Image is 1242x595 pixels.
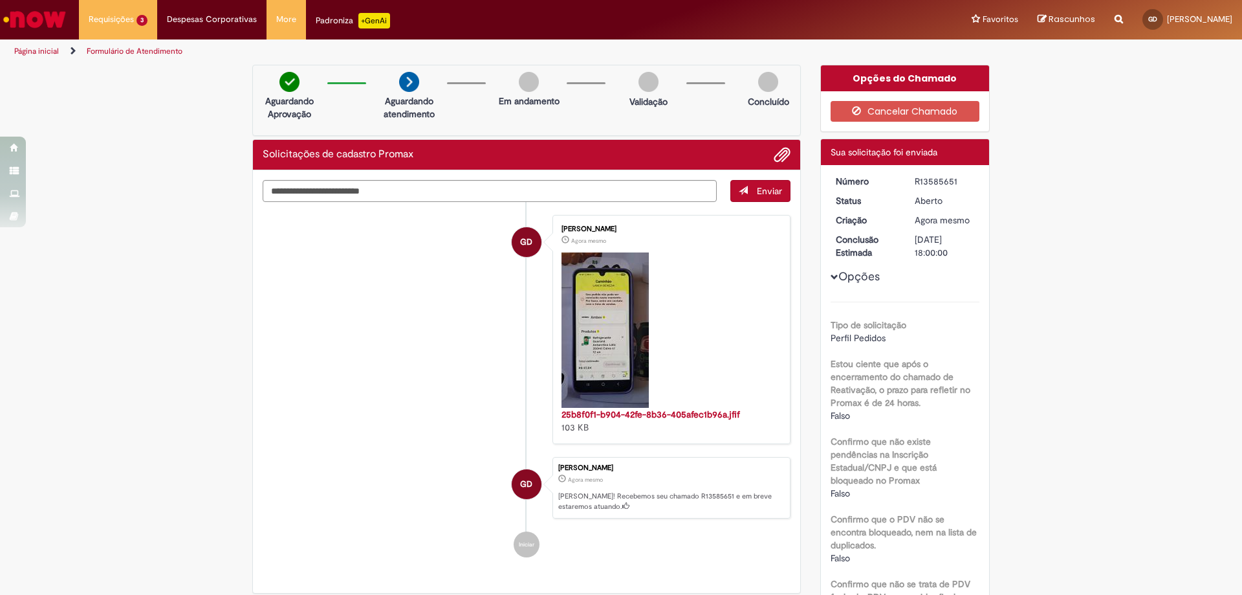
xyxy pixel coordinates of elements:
p: Em andamento [499,95,560,107]
div: Geovana DaSilva [512,469,541,499]
span: GD [1148,15,1157,23]
span: Agora mesmo [915,214,970,226]
b: Estou ciente que após o encerramento do chamado de Reativação, o prazo para refletir no Promax é ... [831,358,970,409]
a: Formulário de Atendimento [87,46,182,56]
span: More [276,13,296,26]
ul: Trilhas de página [10,39,818,63]
img: img-circle-grey.png [758,72,778,92]
div: [PERSON_NAME] [561,225,777,233]
img: ServiceNow [1,6,68,32]
button: Enviar [730,180,790,202]
div: Opções do Chamado [821,65,990,91]
time: 01/10/2025 12:01:52 [568,476,603,484]
dt: Número [826,175,906,188]
span: Agora mesmo [568,476,603,484]
span: Sua solicitação foi enviada [831,146,937,158]
p: Aguardando atendimento [378,95,441,120]
div: Geovana DaSilva [512,227,541,257]
span: [PERSON_NAME] [1167,14,1232,25]
p: [PERSON_NAME]! Recebemos seu chamado R13585651 e em breve estaremos atuando. [558,491,783,511]
div: Aberto [915,194,975,207]
div: 103 KB [561,408,777,434]
span: Favoritos [983,13,1018,26]
b: Confirmo que não existe pendências na Inscrição Estadual/CNPJ e que está bloqueado no Promax [831,436,937,486]
time: 01/10/2025 12:01:52 [915,214,970,226]
span: Requisições [89,13,134,26]
p: Aguardando Aprovação [258,95,321,120]
p: Validação [629,95,668,108]
button: Cancelar Chamado [831,101,980,122]
ul: Histórico de tíquete [263,202,790,571]
dt: Status [826,194,906,207]
img: img-circle-grey.png [519,72,539,92]
time: 01/10/2025 12:01:48 [571,237,606,245]
button: Adicionar anexos [774,146,790,163]
a: Página inicial [14,46,59,56]
img: arrow-next.png [399,72,419,92]
span: Agora mesmo [571,237,606,245]
b: Confirmo que o PDV não se encontra bloqueado, nem na lista de duplicados. [831,513,977,551]
span: Enviar [757,185,782,197]
span: Falso [831,552,850,564]
img: img-circle-grey.png [638,72,659,92]
a: Rascunhos [1038,14,1095,26]
div: R13585651 [915,175,975,188]
div: [DATE] 18:00:00 [915,233,975,259]
span: GD [520,469,532,500]
a: 25b8f0f1-b904-42fe-8b36-405afec1b96a.jfif [561,409,740,420]
li: Geovana DaSilva [263,457,790,519]
span: 3 [136,15,147,26]
textarea: Digite sua mensagem aqui... [263,180,717,202]
span: Perfil Pedidos [831,332,886,344]
dt: Conclusão Estimada [826,233,906,259]
b: Tipo de solicitação [831,319,906,331]
dt: Criação [826,214,906,227]
div: [PERSON_NAME] [558,464,783,472]
p: +GenAi [358,13,390,28]
span: Falso [831,488,850,499]
img: check-circle-green.png [279,72,300,92]
span: Despesas Corporativas [167,13,257,26]
p: Concluído [748,95,789,108]
div: 01/10/2025 12:01:52 [915,214,975,227]
span: Rascunhos [1049,13,1095,25]
span: Falso [831,410,850,421]
h2: Solicitações de cadastro Promax Histórico de tíquete [263,149,413,161]
div: Padroniza [316,13,390,28]
span: GD [520,227,532,258]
